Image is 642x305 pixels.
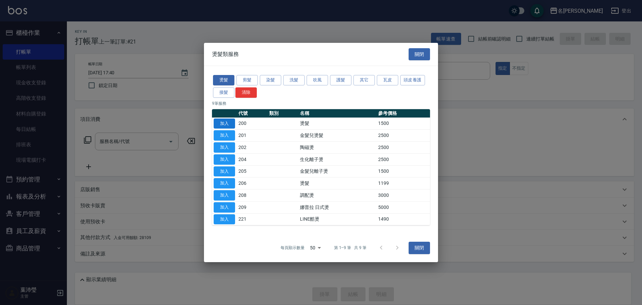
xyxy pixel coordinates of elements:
td: LINE酷燙 [298,213,377,225]
p: 9 筆服務 [212,100,430,106]
button: 加入 [214,142,235,153]
td: 2500 [377,153,430,165]
button: 加入 [214,178,235,188]
td: 205 [237,165,267,177]
button: 加入 [214,130,235,141]
span: 燙髮類服務 [212,51,239,58]
th: 參考價格 [377,109,430,118]
button: 加入 [214,154,235,165]
td: 1490 [377,213,430,225]
p: 第 1–9 筆 共 9 筆 [334,245,366,251]
td: 金髮兒離子燙 [298,165,377,177]
button: 洗髮 [283,75,305,85]
button: 接髮 [213,87,234,98]
button: 頭皮養護 [400,75,425,85]
td: 204 [237,153,267,165]
button: 加入 [214,202,235,213]
button: 剪髮 [236,75,258,85]
button: 加入 [214,214,235,225]
th: 名稱 [298,109,377,118]
td: 2500 [377,142,430,154]
td: 1199 [377,177,430,189]
td: 209 [237,201,267,213]
td: 陶磁燙 [298,142,377,154]
th: 代號 [237,109,267,118]
td: 201 [237,130,267,142]
button: 加入 [214,190,235,201]
button: 護髮 [330,75,351,85]
button: 瓦皮 [377,75,398,85]
button: 其它 [353,75,375,85]
td: 202 [237,142,267,154]
button: 吹風 [307,75,328,85]
td: 3000 [377,189,430,202]
td: 調配燙 [298,189,377,202]
td: 1500 [377,118,430,130]
td: 221 [237,213,267,225]
td: 金髮兒燙髮 [298,130,377,142]
button: 加入 [214,119,235,129]
button: 染髮 [260,75,281,85]
button: 關閉 [409,48,430,61]
td: 生化離子燙 [298,153,377,165]
p: 每頁顯示數量 [281,245,305,251]
td: 娜普拉 日式燙 [298,201,377,213]
td: 燙髮 [298,118,377,130]
th: 類別 [267,109,298,118]
td: 200 [237,118,267,130]
div: 50 [307,239,323,257]
td: 2500 [377,130,430,142]
button: 燙髮 [213,75,234,85]
button: 清除 [235,87,257,98]
td: 206 [237,177,267,189]
td: 5000 [377,201,430,213]
td: 燙髮 [298,177,377,189]
td: 208 [237,189,267,202]
button: 加入 [214,166,235,177]
td: 1500 [377,165,430,177]
button: 關閉 [409,242,430,254]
